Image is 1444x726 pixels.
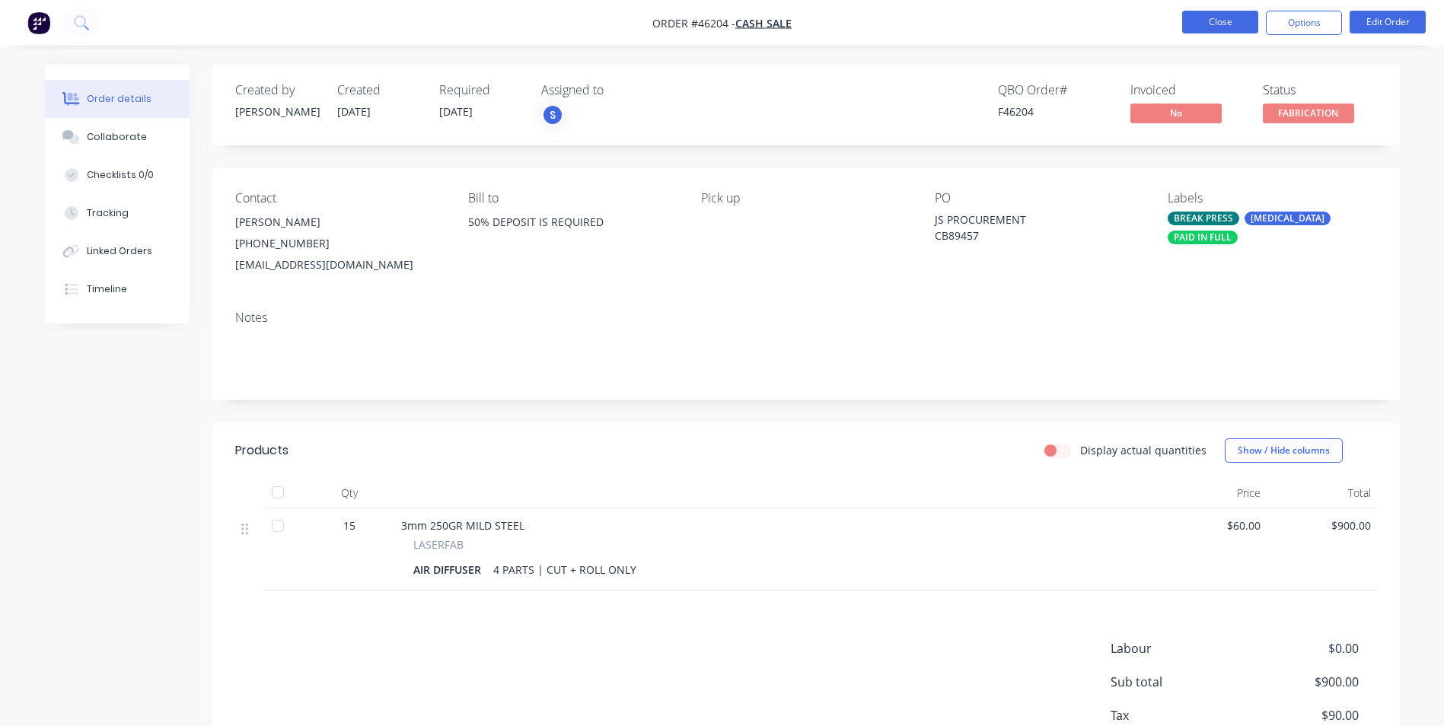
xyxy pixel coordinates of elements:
div: Status [1263,83,1377,97]
span: [DATE] [337,104,371,119]
div: Created [337,83,421,97]
a: CASH SALE [735,16,792,30]
div: Checklists 0/0 [87,168,154,182]
span: $60.00 [1162,517,1261,533]
div: Notes [235,310,1377,325]
button: Options [1266,11,1342,35]
div: Contact [235,191,444,205]
div: BREAK PRESS [1168,212,1239,225]
button: Collaborate [45,118,190,156]
button: Show / Hide columns [1225,438,1343,463]
div: QBO Order # [998,83,1112,97]
div: F46204 [998,103,1112,119]
button: Close [1182,11,1258,33]
div: [MEDICAL_DATA] [1245,212,1331,225]
span: FABRICATION [1263,103,1354,123]
span: LASERFAB [413,537,464,552]
div: Qty [304,478,395,508]
div: AIR DIFFUSER [413,559,487,581]
div: 50% DEPOSIT IS REQUIRED [468,212,677,233]
div: Order details [87,92,151,106]
button: Order details [45,80,190,118]
div: Required [439,83,523,97]
div: Pick up [701,191,910,205]
img: Factory [27,11,50,34]
div: Timeline [87,282,127,296]
div: [PERSON_NAME] [235,103,319,119]
div: [EMAIL_ADDRESS][DOMAIN_NAME] [235,254,444,275]
div: [PERSON_NAME][PHONE_NUMBER][EMAIL_ADDRESS][DOMAIN_NAME] [235,212,444,275]
span: Sub total [1111,673,1246,691]
span: No [1130,103,1222,123]
span: $0.00 [1245,639,1358,658]
span: [DATE] [439,104,473,119]
div: 50% DEPOSIT IS REQUIRED [468,212,677,260]
div: Total [1267,478,1377,508]
div: Labels [1168,191,1376,205]
button: Linked Orders [45,232,190,270]
div: Invoiced [1130,83,1245,97]
div: [PHONE_NUMBER] [235,233,444,254]
div: 4 PARTS | CUT + ROLL ONLY [487,559,642,581]
span: Order #46204 - [652,16,735,30]
div: PO [935,191,1143,205]
div: Products [235,441,288,460]
div: Collaborate [87,130,147,144]
div: JS PROCUREMENT CB89457 [935,212,1125,244]
div: PAID IN FULL [1168,231,1238,244]
div: Bill to [468,191,677,205]
button: Edit Order [1350,11,1426,33]
span: $900.00 [1273,517,1371,533]
button: Checklists 0/0 [45,156,190,194]
div: Price [1156,478,1267,508]
span: 15 [343,517,355,533]
div: Created by [235,83,319,97]
div: Linked Orders [87,244,152,258]
button: Timeline [45,270,190,308]
button: FABRICATION [1263,103,1354,126]
span: $90.00 [1245,706,1358,724]
span: Labour [1111,639,1246,658]
div: [PERSON_NAME] [235,212,444,233]
div: Tracking [87,206,129,220]
label: Display actual quantities [1080,442,1207,458]
span: Tax [1111,706,1246,724]
span: $900.00 [1245,673,1358,691]
span: 3mm 250GR MILD STEEL [401,518,524,533]
button: Tracking [45,194,190,232]
button: S [541,103,564,126]
div: Assigned to [541,83,693,97]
